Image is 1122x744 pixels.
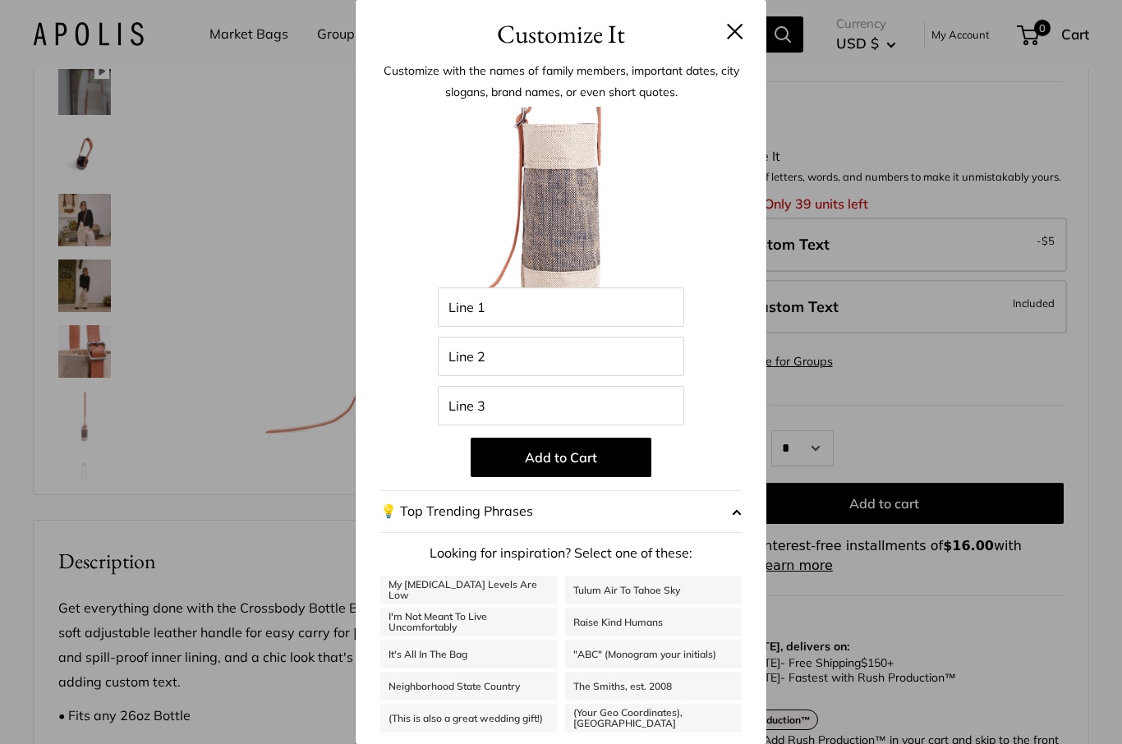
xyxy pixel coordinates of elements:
a: It's All In The Bag [380,640,557,668]
a: (This is also a great wedding gift!) [380,704,557,733]
p: Looking for inspiration? Select one of these: [380,541,742,566]
button: Add to Cart [471,438,651,477]
img: 1__dd3.jpg [471,107,651,287]
a: "ABC" (Monogram your initials) [565,640,742,668]
a: My [MEDICAL_DATA] Levels Are Low [380,576,557,604]
a: I'm Not Meant To Live Uncomfortably [380,608,557,636]
button: 💡 Top Trending Phrases [380,490,742,533]
p: Customize with the names of family members, important dates, city slogans, brand names, or even s... [380,60,742,103]
a: Raise Kind Humans [565,608,742,636]
h3: Customize It [380,15,742,53]
a: Neighborhood State Country [380,672,557,700]
a: (Your Geo Coordinates), [GEOGRAPHIC_DATA] [565,704,742,733]
a: Tulum Air To Tahoe Sky [565,576,742,604]
a: The Smiths, est. 2008 [565,672,742,700]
